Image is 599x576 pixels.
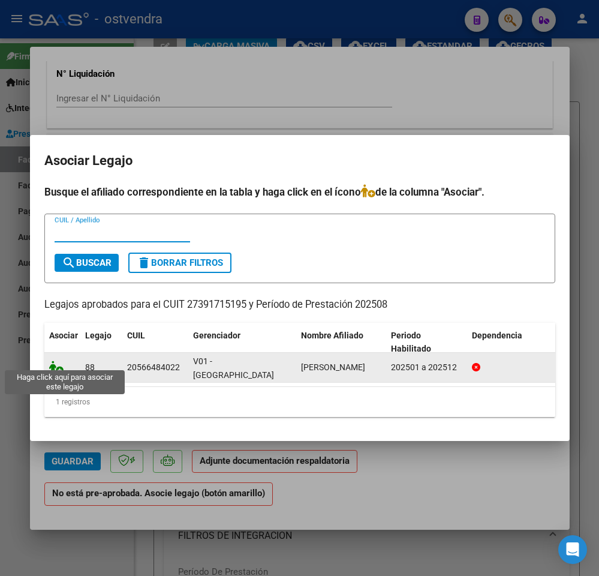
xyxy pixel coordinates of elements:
datatable-header-cell: Asociar [44,323,80,362]
span: 88 [85,362,95,372]
span: Nombre Afiliado [301,331,363,340]
div: 20566484022 [127,361,180,374]
datatable-header-cell: Legajo [80,323,122,362]
datatable-header-cell: CUIL [122,323,188,362]
datatable-header-cell: Nombre Afiliado [296,323,386,362]
datatable-header-cell: Periodo Habilitado [386,323,467,362]
div: 202501 a 202512 [391,361,462,374]
span: Dependencia [472,331,522,340]
datatable-header-cell: Dependencia [467,323,557,362]
div: Open Intercom Messenger [558,535,587,564]
button: Borrar Filtros [128,253,231,273]
mat-icon: delete [137,256,151,270]
span: Gerenciador [193,331,240,340]
p: Legajos aprobados para el CUIT 27391715195 y Período de Prestación 202508 [44,298,555,313]
span: CUIL [127,331,145,340]
span: Buscar [62,257,112,268]
span: Periodo Habilitado [391,331,431,354]
span: Legajo [85,331,112,340]
mat-icon: search [62,256,76,270]
span: Asociar [49,331,78,340]
h2: Asociar Legajo [44,149,555,172]
datatable-header-cell: Gerenciador [188,323,296,362]
span: V01 - [GEOGRAPHIC_DATA] [193,356,274,380]
div: 1 registros [44,387,555,417]
button: Buscar [55,254,119,272]
span: Borrar Filtros [137,257,223,268]
h4: Busque el afiliado correspondiente en la tabla y haga click en el ícono de la columna "Asociar". [44,184,555,200]
span: OVIEDO GARCIA CRISTOBAL [301,362,365,372]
